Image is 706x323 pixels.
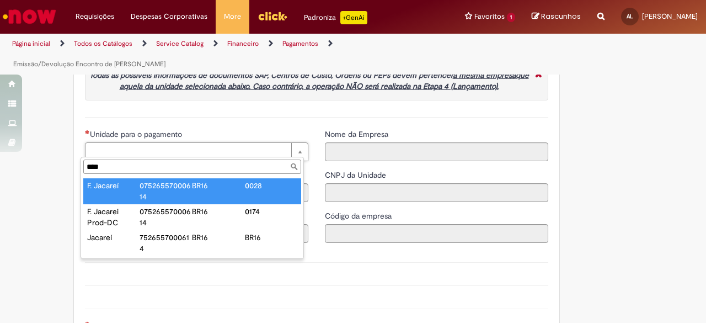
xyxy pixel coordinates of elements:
[192,232,244,243] div: BR16
[140,206,192,228] div: 07526557000614
[140,232,192,254] div: 7526557000614
[192,180,244,191] div: BR16
[87,206,140,228] div: F. Jacarei Prod-DC
[81,176,303,258] ul: Unidade para o pagamento
[87,232,140,243] div: Jacareí
[245,180,297,191] div: 0028
[192,206,244,217] div: BR16
[245,232,297,243] div: BR16
[140,180,192,202] div: 07526557000614
[87,180,140,191] div: F. Jacareí
[245,206,297,217] div: 0174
